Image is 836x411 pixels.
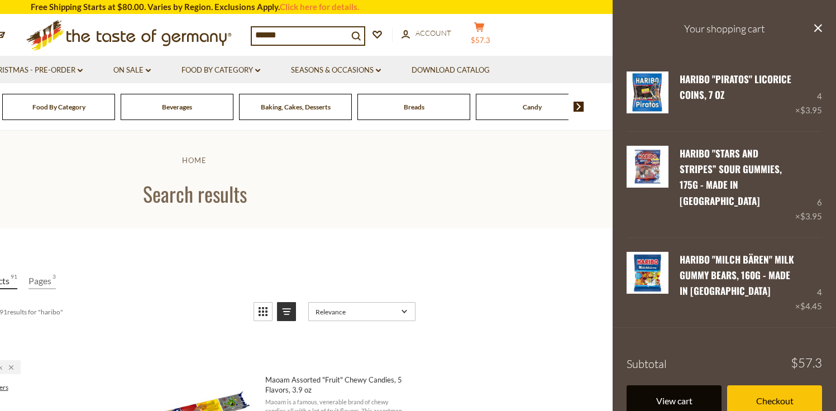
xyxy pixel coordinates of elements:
span: Account [415,28,451,37]
div: 6 × [795,146,822,223]
a: View Pages Tab [28,273,56,289]
a: Seasons & Occasions [291,64,381,77]
a: Sort options [308,302,415,321]
a: Home [182,156,207,165]
span: $57.3 [471,36,490,45]
a: Click here for details. [280,2,359,12]
a: Haribo Milch Baren [627,252,668,314]
a: Haribo "Stars and Stripes” Sour Gummies, 175g - Made in [GEOGRAPHIC_DATA] [680,146,782,208]
span: Subtotal [627,357,667,371]
img: next arrow [574,102,584,112]
a: Account [402,27,451,40]
a: Baking, Cakes, Desserts [261,103,331,111]
a: Food By Category [181,64,260,77]
span: $3.95 [800,105,822,115]
span: Maoam Assorted "Fruit" Chewy Candies, 5 Flavors, 3.9 oz [265,375,407,395]
a: Candy [523,103,542,111]
a: Haribo "Piratos" Licorice Coins, 7 oz [627,71,668,117]
a: Download Catalog [412,64,490,77]
a: Beverages [162,103,192,111]
span: $4.45 [800,301,822,311]
div: Remove filter: In Stock [2,363,13,371]
a: On Sale [113,64,151,77]
span: 91 [11,273,17,288]
span: Relevance [316,308,398,316]
a: Haribo "Milch Bären" Milk Gummy Bears, 160g - Made in [GEOGRAPHIC_DATA] [680,252,794,298]
a: View list mode [277,302,296,321]
div: 4 × [795,252,822,314]
img: Haribo Stars and Stripes [627,146,668,188]
span: 3 [52,273,56,288]
a: View grid mode [254,302,273,321]
img: Haribo Milch Baren [627,252,668,294]
a: Food By Category [32,103,85,111]
a: Haribo Stars and Stripes [627,146,668,223]
a: Breads [404,103,424,111]
span: $57.3 [791,357,822,369]
div: 4 × [795,71,822,117]
img: Haribo "Piratos" Licorice Coins, 7 oz [627,71,668,113]
a: Haribo "Piratos" Licorice Coins, 7 oz [680,72,791,102]
button: $57.3 [463,22,496,50]
span: $3.95 [800,211,822,221]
